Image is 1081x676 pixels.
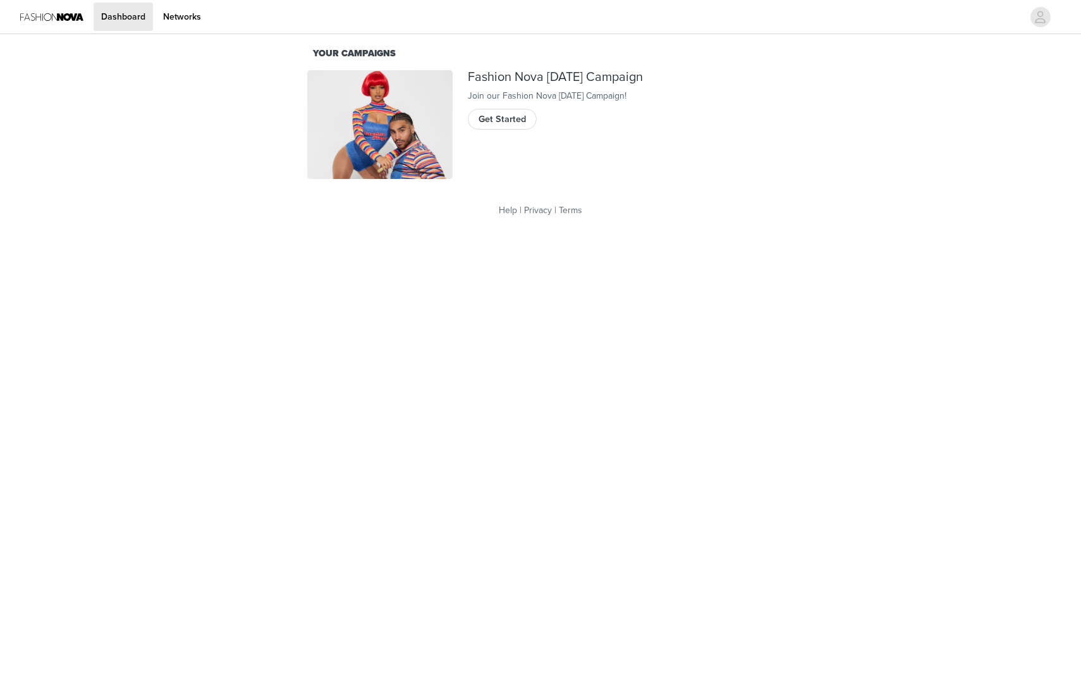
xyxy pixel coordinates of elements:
[554,205,556,216] span: |
[468,70,774,85] div: Fashion Nova [DATE] Campaign
[479,113,526,126] span: Get Started
[20,3,83,31] img: Fashion Nova Logo
[468,89,774,102] div: Join our Fashion Nova [DATE] Campaign!
[307,70,453,180] img: Fashion Nova
[156,3,209,31] a: Networks
[524,205,552,216] a: Privacy
[499,205,517,216] a: Help
[94,3,153,31] a: Dashboard
[1034,7,1046,27] div: avatar
[559,205,582,216] a: Terms
[520,205,522,216] span: |
[468,109,537,129] button: Get Started
[313,47,768,61] div: Your Campaigns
